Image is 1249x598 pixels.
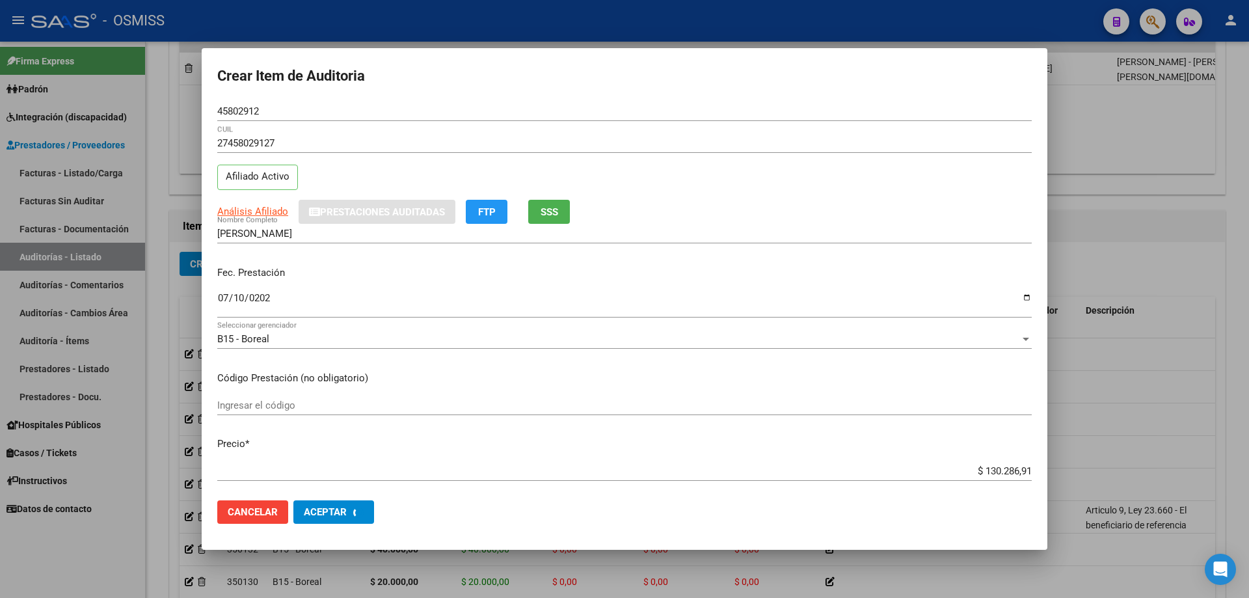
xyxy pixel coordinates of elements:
span: B15 - Boreal [217,333,269,345]
button: SSS [528,200,570,224]
span: SSS [541,206,558,218]
p: Código Prestación (no obligatorio) [217,371,1032,386]
span: Prestaciones Auditadas [320,206,445,218]
p: Afiliado Activo [217,165,298,190]
p: Fec. Prestación [217,265,1032,280]
span: FTP [478,206,496,218]
span: Aceptar [304,506,347,518]
div: Open Intercom Messenger [1205,554,1236,585]
p: Precio [217,437,1032,452]
button: Aceptar [293,500,374,524]
span: Análisis Afiliado [217,206,288,217]
span: Cancelar [228,506,278,518]
button: Cancelar [217,500,288,524]
button: FTP [466,200,507,224]
button: Prestaciones Auditadas [299,200,455,224]
h2: Crear Item de Auditoria [217,64,1032,88]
